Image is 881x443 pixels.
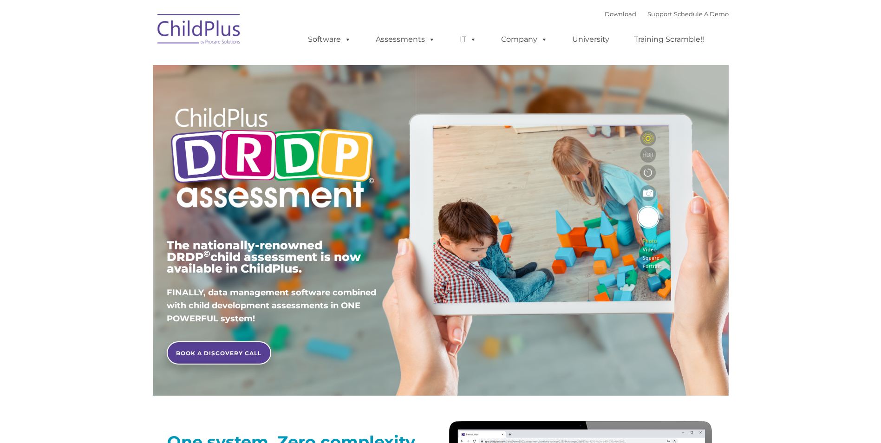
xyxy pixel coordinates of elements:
[167,287,376,324] span: FINALLY, data management software combined with child development assessments in ONE POWERFUL sys...
[203,248,210,259] sup: ©
[625,30,713,49] a: Training Scramble!!
[605,10,729,18] font: |
[366,30,444,49] a: Assessments
[299,30,360,49] a: Software
[647,10,672,18] a: Support
[167,238,361,275] span: The nationally-renowned DRDP child assessment is now available in ChildPlus.
[605,10,636,18] a: Download
[450,30,486,49] a: IT
[167,95,378,223] img: Copyright - DRDP Logo Light
[563,30,619,49] a: University
[167,341,271,365] a: BOOK A DISCOVERY CALL
[153,7,246,54] img: ChildPlus by Procare Solutions
[492,30,557,49] a: Company
[674,10,729,18] a: Schedule A Demo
